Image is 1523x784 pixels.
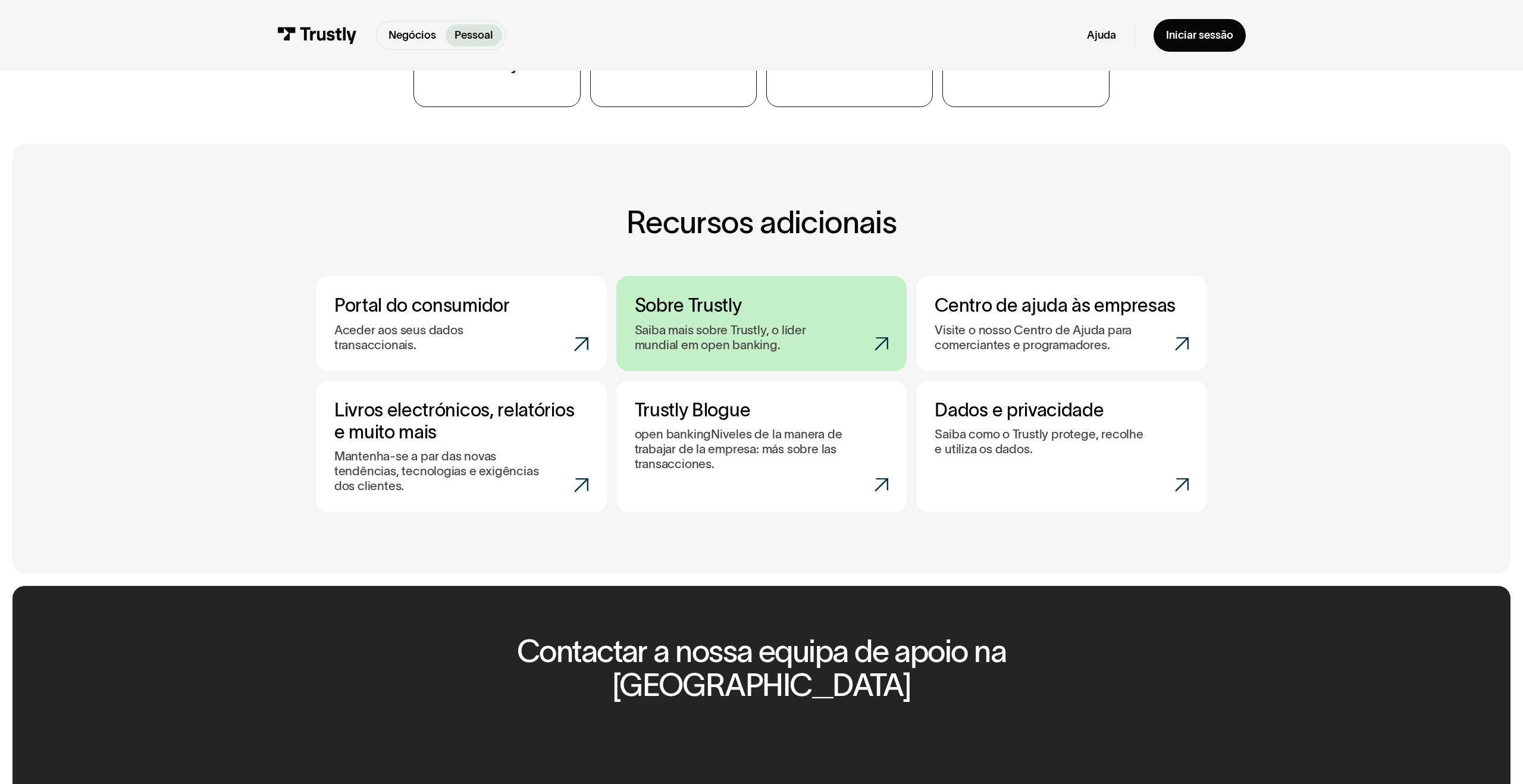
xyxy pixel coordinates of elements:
a: Portal do consumidorAceder aos seus dados transaccionais. [316,276,607,371]
a: Centro de ajuda às empresasVisite o nosso Centro de Ajuda para comerciantes e programadores. [916,276,1207,371]
h3: Sobre Trustly [635,294,889,316]
a: Livros electrónicos, relatórios e muito maisMantenha-se a par das novas tendências, tecnologias e... [316,381,607,512]
p: Saiba como o Trustly protege, recolhe e utiliza os dados. [935,427,1143,457]
h3: Trustly Blogue [635,399,889,421]
a: Dados e privacidadeSaiba como o Trustly protege, recolhe e utiliza os dados. [916,381,1207,512]
p: open bankingNiveles de la manera de trabajar de la empresa: más sobre las transacciones. [635,427,844,471]
a: Sobre TrustlySaiba mais sobre Trustly, o líder mundial em open banking. [616,276,907,371]
h3: Centro de ajuda às empresas [935,294,1189,316]
img: Trustly Logótipo [277,27,357,43]
a: Ajuda [1087,29,1116,43]
a: Negócios [380,24,446,46]
p: Aceder aos seus dados transaccionais. [334,323,543,353]
h3: Portal do consumidor [334,294,588,316]
h2: Contactar a nossa equipa de apoio na [GEOGRAPHIC_DATA] [469,635,1054,703]
p: Negócios [388,27,436,43]
p: Pessoal [455,27,493,43]
a: Trustly Blogueopen bankingNiveles de la manera de trabajar de la empresa: más sobre las transacci... [616,381,907,512]
h2: Recursos adicionais [316,206,1207,240]
p: Visite o nosso Centro de Ajuda para comerciantes e programadores. [935,323,1143,353]
div: Iniciar sessão [1166,29,1233,43]
a: Pessoal [446,24,502,46]
h3: Livros electrónicos, relatórios e muito mais [334,399,588,443]
p: Mantenha-se a par das novas tendências, tecnologias e exigências dos clientes. [334,449,543,493]
h3: Dados e privacidade [935,399,1189,421]
a: Iniciar sessão [1154,19,1245,52]
p: Saiba mais sobre Trustly, o líder mundial em open banking. [635,323,844,353]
